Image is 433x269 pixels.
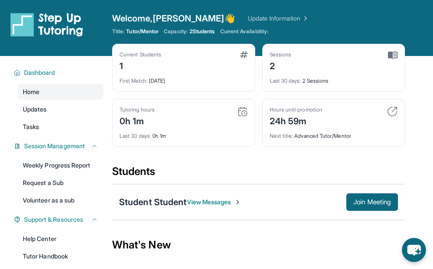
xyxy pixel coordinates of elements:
[24,142,85,150] span: Session Management
[119,196,187,208] div: Student Student
[18,175,103,191] a: Request a Sub
[120,72,248,84] div: [DATE]
[23,105,47,114] span: Updates
[187,198,242,206] span: View Messages
[18,192,103,208] a: Volunteer as a sub
[270,51,292,58] div: Sessions
[164,28,188,35] span: Capacity:
[120,58,161,72] div: 1
[23,87,39,96] span: Home
[220,28,268,35] span: Current Availability:
[270,113,322,127] div: 24h 59m
[270,58,292,72] div: 2
[112,226,405,264] div: What's New
[120,133,151,139] span: Last 30 days :
[18,248,103,264] a: Tutor Handbook
[24,68,55,77] span: Dashboard
[240,51,248,58] img: card
[353,199,391,205] span: Join Meeting
[120,106,155,113] div: Tutoring hours
[120,113,155,127] div: 0h 1m
[190,28,215,35] span: 2 Students
[112,28,124,35] span: Title:
[21,68,98,77] button: Dashboard
[24,215,83,224] span: Support & Resources
[300,14,309,23] img: Chevron Right
[270,77,301,84] span: Last 30 days :
[126,28,158,35] span: Tutor/Mentor
[18,84,103,100] a: Home
[120,127,248,140] div: 0h 1m
[18,119,103,135] a: Tasks
[248,14,309,23] a: Update Information
[23,122,39,131] span: Tasks
[120,51,161,58] div: Current Students
[11,12,83,37] img: logo
[346,193,398,211] button: Join Meeting
[387,106,398,117] img: card
[120,77,148,84] span: First Match :
[21,215,98,224] button: Support & Resources
[388,51,398,59] img: card
[18,101,103,117] a: Updates
[18,231,103,247] a: Help Center
[18,157,103,173] a: Weekly Progress Report
[402,238,426,262] button: chat-button
[270,127,398,140] div: Advanced Tutor/Mentor
[237,106,248,117] img: card
[21,142,98,150] button: Session Management
[112,12,236,24] span: Welcome, [PERSON_NAME] 👋
[234,199,241,206] img: Chevron-Right
[270,133,293,139] span: Next title :
[270,72,398,84] div: 2 Sessions
[270,106,322,113] div: Hours until promotion
[112,164,405,184] div: Students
